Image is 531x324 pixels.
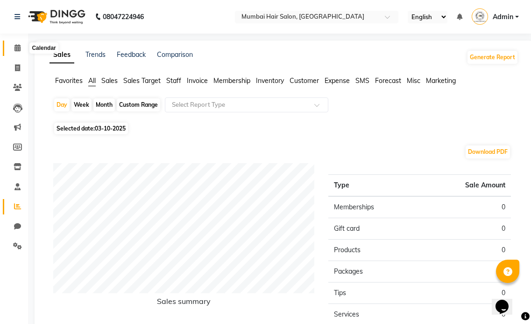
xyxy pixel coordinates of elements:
a: Trends [85,50,106,59]
span: Admin [493,12,513,22]
th: Type [328,175,419,197]
td: Tips [328,283,419,304]
td: Gift card [328,218,419,240]
a: Feedback [117,50,146,59]
div: Week [71,98,92,111]
div: Custom Range [117,98,160,111]
span: SMS [355,76,369,85]
a: Comparison [157,50,193,59]
td: Products [328,240,419,261]
span: Inventory [256,76,284,85]
button: Generate Report [467,51,517,64]
iframe: chat widget [492,287,522,315]
span: Forecast [375,76,401,85]
h6: Sales summary [53,297,314,310]
td: 0 [420,196,511,218]
b: 08047224946 [103,4,144,30]
span: Misc [407,76,420,85]
div: Day [54,98,70,111]
span: Sales [101,76,118,85]
td: Memberships [328,196,419,218]
span: Selected date: [54,123,128,134]
span: Favorites [55,76,83,85]
div: Calendar [29,42,58,54]
span: Customer [290,76,319,85]
span: Membership [213,76,250,85]
span: 03-10-2025 [95,125,126,132]
div: Month [93,98,115,111]
span: Expense [325,76,350,85]
span: Staff [166,76,181,85]
img: Admin [472,8,488,25]
button: Download PDF [466,145,510,159]
td: 0 [420,283,511,304]
th: Sale Amount [420,175,511,197]
td: 0 [420,218,511,240]
td: 0 [420,240,511,261]
span: Invoice [187,76,208,85]
td: 0 [420,261,511,283]
span: All [88,76,96,85]
span: Sales Target [123,76,161,85]
img: logo [24,4,88,30]
span: Marketing [426,76,456,85]
td: Packages [328,261,419,283]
